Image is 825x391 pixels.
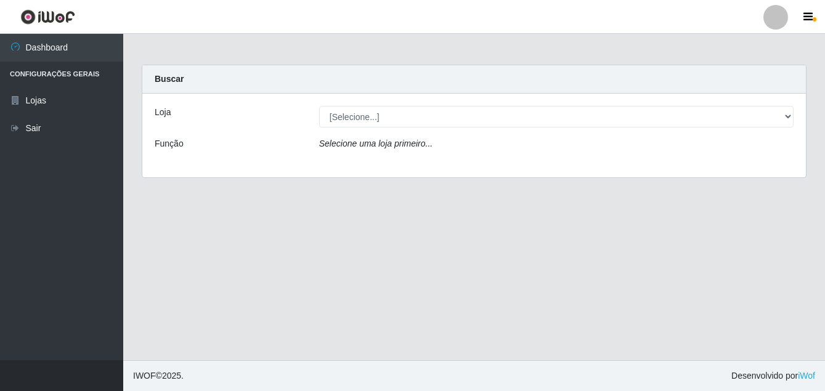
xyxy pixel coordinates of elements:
span: Desenvolvido por [731,369,815,382]
a: iWof [798,371,815,381]
label: Loja [155,106,171,119]
label: Função [155,137,184,150]
strong: Buscar [155,74,184,84]
img: CoreUI Logo [20,9,75,25]
span: IWOF [133,371,156,381]
i: Selecione uma loja primeiro... [319,139,433,148]
span: © 2025 . [133,369,184,382]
